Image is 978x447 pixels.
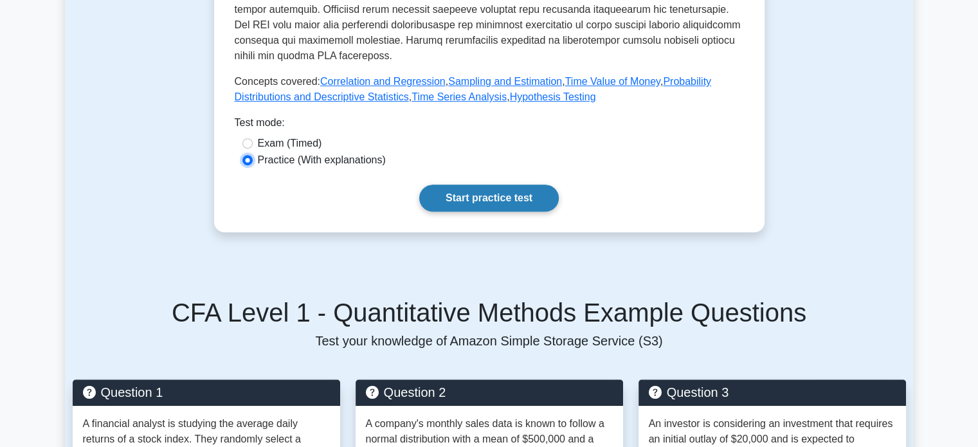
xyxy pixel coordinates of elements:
h5: Question 3 [649,385,896,400]
a: Time Series Analysis [412,91,507,102]
a: Correlation and Regression [320,76,446,87]
h5: CFA Level 1 - Quantitative Methods Example Questions [73,297,906,328]
a: Hypothesis Testing [510,91,596,102]
a: Sampling and Estimation [448,76,562,87]
label: Practice (With explanations) [258,152,386,168]
a: Time Value of Money [565,76,660,87]
p: Concepts covered: , , , , , [235,74,744,105]
h5: Question 2 [366,385,613,400]
label: Exam (Timed) [258,136,322,151]
a: Start practice test [419,185,559,212]
div: Test mode: [235,115,744,136]
h5: Question 1 [83,385,330,400]
p: Test your knowledge of Amazon Simple Storage Service (S3) [73,333,906,349]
